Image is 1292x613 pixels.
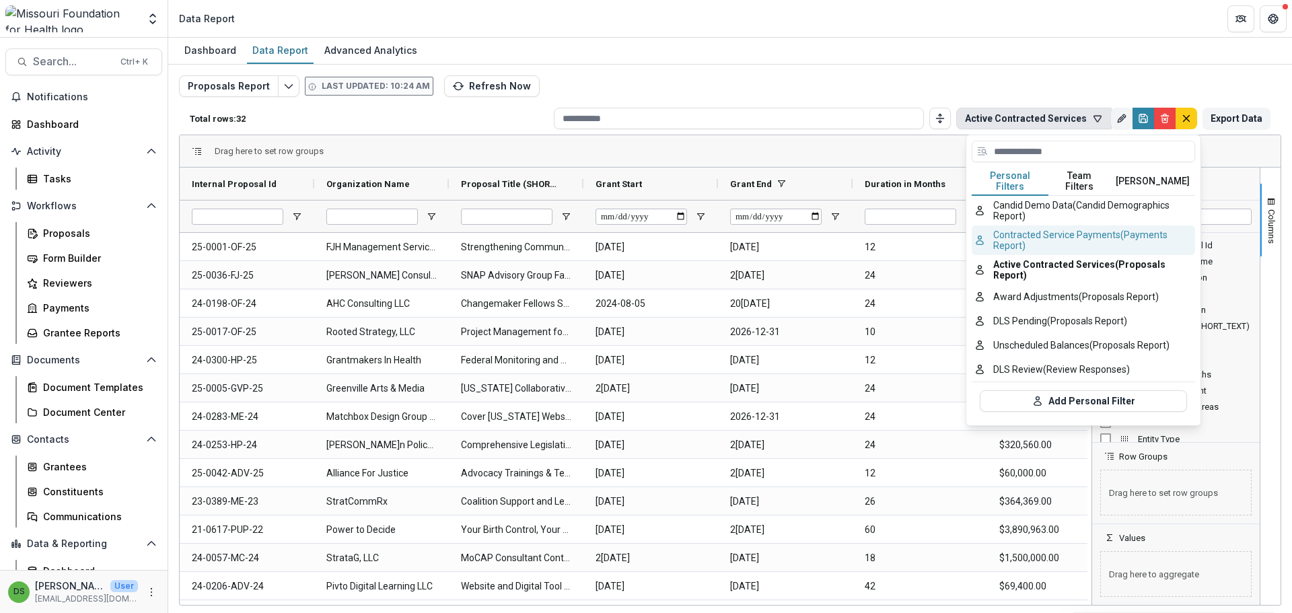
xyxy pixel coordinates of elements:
span: 24 [865,403,975,431]
button: Notifications [5,86,162,108]
span: 25-0017-OF-25 [192,318,302,346]
input: Proposal Title (SHORT_TEXT) Filter Input [461,209,552,225]
div: Row Groups [1092,462,1260,524]
a: Communications [22,505,162,528]
button: [PERSON_NAME] [1110,168,1195,196]
button: Candid Demo Data (Candid Demographics Report) [972,196,1195,225]
a: Payments [22,297,162,319]
a: Advanced Analytics [319,38,423,64]
span: Documents [27,355,141,366]
span: Cover [US_STATE] Website [DATE] - [DATE] [461,403,571,431]
span: AHC Consulting LLC [326,290,437,318]
span: $3,890,963.00 [999,516,1110,544]
button: Open Filter Menu [695,211,706,222]
span: $320,560.00 [999,431,1110,459]
span: [US_STATE] Collaborative on Firearms Research [461,375,571,402]
span: Columns [1266,209,1277,244]
button: Partners [1227,5,1254,32]
div: Grantee Reports [43,326,151,340]
span: $69,400.00 [999,573,1110,600]
span: Grantmakers In Health [326,347,437,374]
span: StratCommRx [326,488,437,515]
span: Contacts [27,434,141,445]
span: 20[DATE] [730,290,840,318]
a: Constituents [22,480,162,503]
div: Document Templates [43,380,151,394]
div: Payments [43,301,151,315]
button: More [143,584,159,600]
span: Workflows [27,201,141,212]
img: Missouri Foundation for Health logo [5,5,138,32]
span: Internal Proposal Id [192,179,277,189]
span: [DATE] [596,262,706,289]
button: Open Filter Menu [964,211,975,222]
span: [PERSON_NAME]n Policy Group, LLC [326,431,437,459]
span: Activity [27,146,141,157]
a: Grantees [22,456,162,478]
span: 2[DATE] [730,460,840,487]
span: Coalition Support and Learning for Coverage and Medicaid Needs [461,488,571,515]
div: Grantees [43,460,151,474]
span: Pivto Digital Learning LLC [326,573,437,600]
span: Alliance For Justice [326,460,437,487]
span: 26 [865,488,975,515]
a: Data Report [247,38,314,64]
span: 2024-08-05 [596,290,706,318]
span: 21-0617-PUP-22 [192,516,302,544]
button: Open Filter Menu [426,211,437,222]
button: DLS Review (Review Responses) [972,357,1195,382]
span: 10 [865,318,975,346]
a: Document Center [22,401,162,423]
span: 2026-12-31 [730,403,840,431]
span: Grant End [730,179,772,189]
span: Your Birth Control, Your Way [461,516,571,544]
span: [DATE] [596,488,706,515]
button: Proposals Report [179,75,279,97]
button: Open Filter Menu [830,211,840,222]
span: FJH Management Services, LLC [326,233,437,261]
span: 25-0001-OF-25 [192,233,302,261]
span: Rooted Strategy, LLC [326,318,437,346]
span: 24-0253-HP-24 [192,431,302,459]
div: Constituents [43,484,151,499]
span: Drag here to set row groups [1100,470,1252,515]
a: Reviewers [22,272,162,294]
div: Data Report [247,40,314,60]
span: 2[DATE] [730,516,840,544]
span: 24 [865,262,975,289]
span: MoCAP Consultant Contract Funds [461,544,571,572]
span: Greenville Arts & Media [326,375,437,402]
span: Drag here to set row groups [215,146,324,156]
a: Dashboard [22,560,162,582]
div: Deena Lauver Scotti [13,587,25,596]
span: [DATE] [730,347,840,374]
span: 24-0057-MC-24 [192,544,302,572]
span: Matchbox Design Group LLC [326,403,437,431]
button: Unscheduled Balances (Proposals Report) [972,333,1195,357]
span: StrataG, LLC [326,544,437,572]
span: 2026-12-31 [730,318,840,346]
span: 42 [865,573,975,600]
p: Last updated: 10:24 AM [322,80,430,92]
span: Notifications [27,92,157,103]
span: Search... [33,55,112,68]
span: [DATE] [730,233,840,261]
button: Open Filter Menu [291,211,302,222]
div: Ctrl + K [118,55,151,69]
span: [DATE] [730,488,840,515]
span: 24-0206-ADV-24 [192,573,302,600]
a: Tasks [22,168,162,190]
button: Rename [1111,108,1133,129]
div: Communications [43,509,151,524]
div: Document Center [43,405,151,419]
div: Data Report [179,11,235,26]
span: Project Management for [US_STATE] ECLIPSE Fund [461,318,571,346]
button: DLS Pending (Proposals Report) [972,309,1195,333]
button: default [1176,108,1197,129]
span: 24 [865,431,975,459]
span: [DATE] [730,375,840,402]
button: Delete [1154,108,1176,129]
button: Toggle auto height [929,108,951,129]
p: [PERSON_NAME] [35,579,105,593]
button: Save [1133,108,1154,129]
